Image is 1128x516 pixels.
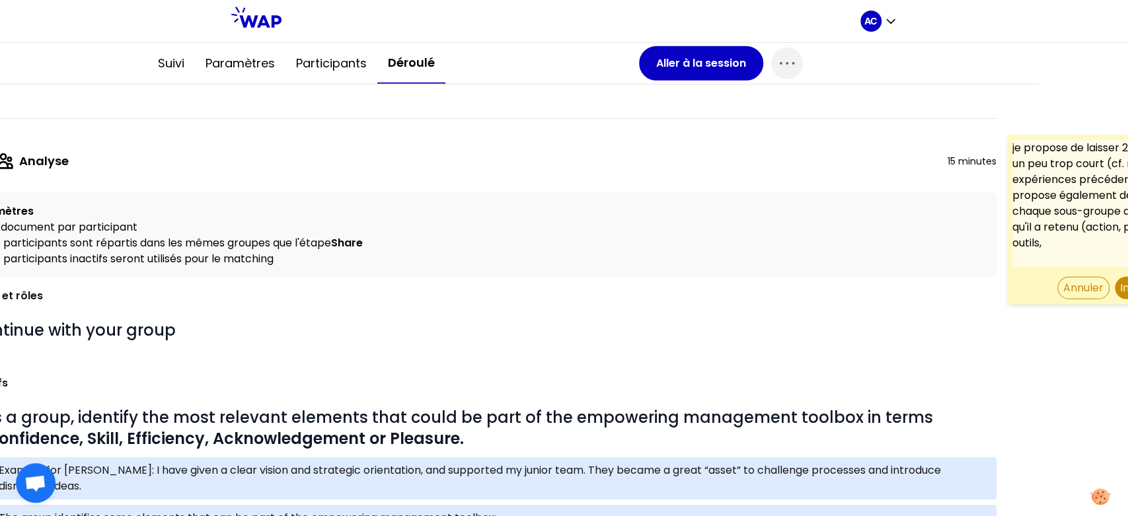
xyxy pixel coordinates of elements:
[331,235,363,250] span: Share
[16,463,56,503] a: Ouvrir le chat
[285,44,377,83] button: Participants
[377,43,445,84] button: Déroulé
[864,15,877,28] p: AC
[1082,480,1118,513] button: Manage your preferences about cookies
[948,155,996,168] p: 15 minutes
[195,44,285,83] button: Paramètres
[639,46,763,81] button: Aller à la session
[1057,277,1109,299] button: Annuler
[147,44,195,83] button: Suivi
[860,11,897,32] button: AC
[19,152,69,170] label: Analyse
